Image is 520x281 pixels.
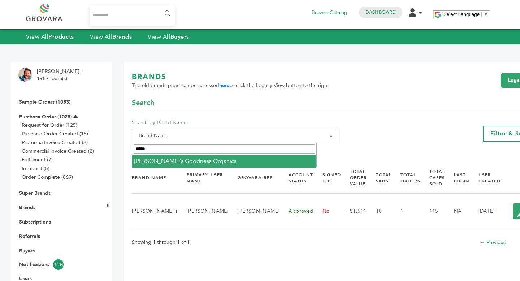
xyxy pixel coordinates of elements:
[22,122,77,129] a: Request for Order (125)
[19,259,93,270] a: Notifications4734
[313,193,341,229] td: No
[132,163,178,193] th: Brand Name
[19,113,72,120] a: Purchase Order (1025)
[443,12,480,17] span: Select Language
[312,9,347,17] a: Browse Catalog
[178,163,229,193] th: Primary User Name
[420,193,445,229] td: 115
[19,190,51,196] a: Super Brands
[313,163,341,193] th: Signed TOS
[22,148,94,155] a: Commercial Invoice Created (2)
[367,163,391,193] th: Total SKUs
[229,193,279,229] td: [PERSON_NAME]
[469,193,500,229] td: [DATE]
[22,165,49,172] a: In-Transit (5)
[53,259,64,270] span: 4734
[148,33,189,41] a: View AllBuyers
[48,33,74,41] strong: Products
[279,193,313,229] td: Approved
[132,155,316,167] li: [PERSON_NAME]'s Goodness Organics
[480,239,506,246] a: ← Previous
[341,193,367,229] td: $1,511
[443,12,488,17] a: Select Language​
[90,33,132,41] a: View AllBrands
[132,193,178,229] td: [PERSON_NAME]'s
[219,82,230,89] a: here
[22,174,73,181] a: Order Complete (869)
[132,98,154,108] span: Search
[132,82,329,89] span: The old brands page can be accessed or click the Legacy View button to the right
[445,193,469,229] td: NA
[391,163,420,193] th: Total Orders
[367,193,391,229] td: 10
[112,33,132,41] strong: Brands
[90,5,175,26] input: Search...
[19,233,40,240] a: Referrals
[365,9,396,16] a: Dashboard
[22,139,88,146] a: Proforma Invoice Created (2)
[279,163,313,193] th: Account Status
[22,130,88,137] a: Purchase Order Created (15)
[132,238,190,247] p: Showing 1 through 1 of 1
[341,163,367,193] th: Total Order Value
[484,12,488,17] span: ▼
[19,99,70,105] a: Sample Orders (1053)
[19,247,35,254] a: Buyers
[19,219,51,225] a: Subscriptions
[420,163,445,193] th: Total Cases Sold
[469,163,500,193] th: User Created
[26,33,74,41] a: View AllProducts
[132,72,329,82] h1: BRANDS
[391,193,420,229] td: 1
[19,204,35,211] a: Brands
[136,131,334,141] span: Brand Name
[134,144,315,154] input: Search
[229,163,279,193] th: Grovara Rep
[170,33,189,41] strong: Buyers
[178,193,229,229] td: [PERSON_NAME]
[132,129,338,143] span: Brand Name
[22,156,53,163] a: Fulfillment (7)
[132,119,338,126] label: Search by Brand Name
[445,163,469,193] th: Last Login
[37,68,84,82] li: [PERSON_NAME] - 1987 login(s)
